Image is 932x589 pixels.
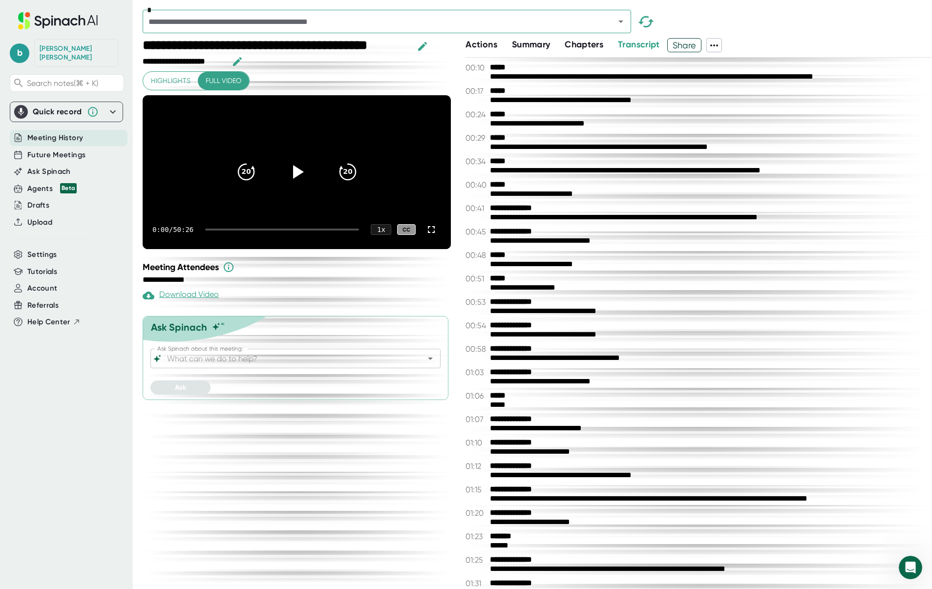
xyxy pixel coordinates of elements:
[20,196,163,206] div: Send us a message
[20,19,35,34] img: logo
[10,281,185,328] div: FAQFrequently Asked Questions about Getting Started,…
[371,224,391,235] div: 1 x
[20,238,175,248] div: Getting Started with Spinach AI
[618,38,660,51] button: Transcript
[27,183,77,194] div: Agents
[40,44,113,62] div: Brett Michaels
[10,188,186,225] div: Send us a messageWe typically reply in a few hours
[21,329,43,336] span: Home
[466,297,487,307] span: 00:53
[81,329,115,336] span: Messages
[397,224,416,235] div: CC
[512,38,550,51] button: Summary
[27,283,57,294] button: Account
[43,164,53,174] div: Fin
[466,462,487,471] span: 01:12
[142,16,161,35] img: Profile image for Yoav
[55,164,83,174] div: • [DATE]
[152,226,193,233] div: 0:00 / 50:26
[512,39,550,50] span: Summary
[123,16,143,35] img: Profile image for Karin
[466,391,487,400] span: 01:06
[10,131,186,183] div: Recent messageProfile image for FinIf you still need any help with your recordings or using Quick...
[565,39,603,50] span: Chapters
[65,305,130,344] button: Messages
[20,206,163,216] div: We typically reply in a few hours
[466,38,497,51] button: Actions
[143,261,453,273] div: Meeting Attendees
[466,344,487,354] span: 00:58
[27,249,57,260] button: Settings
[466,63,487,72] span: 00:10
[466,86,487,96] span: 00:17
[175,383,186,392] span: Ask
[466,274,487,283] span: 00:51
[466,157,487,166] span: 00:34
[20,140,175,150] div: Recent message
[27,79,98,88] span: Search notes (⌘ + K)
[20,289,175,299] div: FAQ
[466,133,487,143] span: 00:29
[466,180,487,189] span: 00:40
[466,438,487,447] span: 01:10
[33,107,82,117] div: Quick record
[466,39,497,50] span: Actions
[151,75,191,87] span: Highlights
[143,72,198,90] button: Highlights
[27,266,57,277] span: Tutorials
[20,103,176,119] p: How can we help?
[60,183,77,193] div: Beta
[20,300,165,318] span: Frequently Asked Questions about Getting Started,…
[466,321,487,330] span: 00:54
[667,38,702,52] button: Share
[143,290,219,301] div: Download Video
[150,380,211,395] button: Ask
[424,352,437,365] button: Open
[27,217,52,228] button: Upload
[206,75,241,87] span: Full video
[466,415,487,424] span: 01:07
[466,251,487,260] span: 00:48
[466,485,487,494] span: 01:15
[27,316,81,328] button: Help Center
[466,555,487,565] span: 01:25
[151,321,207,333] div: Ask Spinach
[168,16,186,33] div: Close
[899,556,922,579] iframe: Intercom live chat
[10,146,185,182] div: Profile image for FinIf you still need any help with your recordings or using Quick Record, I’m h...
[27,300,59,311] button: Referrals
[565,38,603,51] button: Chapters
[155,329,170,336] span: Help
[27,183,77,194] button: Agents Beta
[130,305,195,344] button: Help
[466,227,487,236] span: 00:45
[10,43,29,63] span: b
[668,37,701,54] span: Share
[43,155,647,163] span: If you still need any help with your recordings or using Quick Record, I’m here to assist. Would ...
[27,149,85,161] button: Future Meetings
[10,230,185,276] div: Getting Started with Spinach AISpinach helps run your meeting, summarize the conversation and…
[165,352,409,365] input: What can we do to help?
[618,39,660,50] span: Transcript
[20,69,176,103] p: Hi! Need help using Spinach AI?👋
[14,102,119,122] div: Quick record
[466,110,487,119] span: 00:24
[466,532,487,541] span: 01:23
[27,200,49,211] button: Drafts
[198,72,249,90] button: Full video
[20,154,40,174] img: Profile image for Fin
[466,204,487,213] span: 00:41
[27,166,71,177] button: Ask Spinach
[20,249,172,267] span: Spinach helps run your meeting, summarize the conversation and…
[27,132,83,144] button: Meeting History
[27,316,70,328] span: Help Center
[466,508,487,518] span: 01:20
